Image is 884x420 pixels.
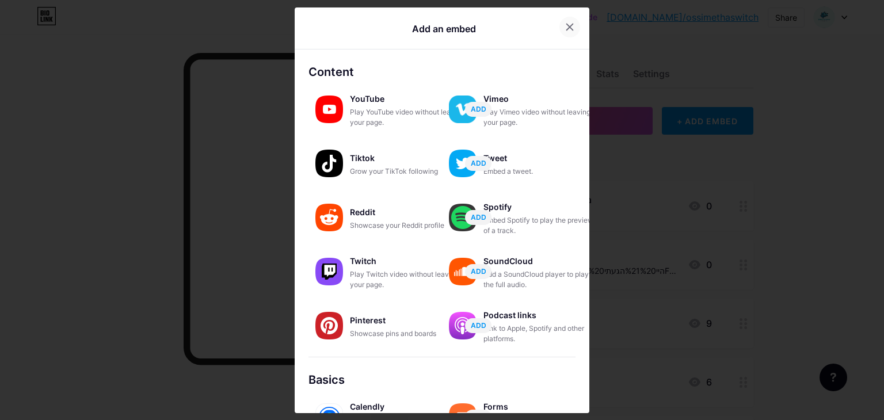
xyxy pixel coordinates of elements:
img: spotify [449,204,477,231]
img: twitch [315,258,343,285]
div: Play YouTube video without leaving your page. [350,107,465,128]
img: soundcloud [449,258,477,285]
div: Play Vimeo video without leaving your page. [483,107,599,128]
div: Podcast links [483,307,599,323]
button: ADD [465,264,491,279]
div: Twitch [350,253,465,269]
div: Vimeo [483,91,599,107]
img: youtube [315,96,343,123]
div: Embed Spotify to play the preview of a track. [483,215,599,236]
div: Embed a tweet. [483,166,599,177]
div: Tiktok [350,150,465,166]
div: Tweet [483,150,599,166]
img: tiktok [315,150,343,177]
div: Content [308,63,576,81]
span: ADD [471,320,486,330]
img: pinterest [315,312,343,339]
button: ADD [465,156,491,171]
div: Basics [308,371,576,388]
div: Showcase your Reddit profile [350,220,465,231]
div: YouTube [350,91,465,107]
img: vimeo [449,96,477,123]
div: Showcase pins and boards [350,329,465,339]
span: ADD [471,212,486,222]
div: Spotify [483,199,599,215]
div: Pinterest [350,312,465,329]
div: Link to Apple, Spotify and other platforms. [483,323,599,344]
div: Add an embed [412,22,476,36]
div: Add a SoundCloud player to play the full audio. [483,269,599,290]
div: Grow your TikTok following [350,166,465,177]
div: Forms [483,399,599,415]
button: ADD [465,102,491,117]
div: Calendly [350,399,465,415]
img: reddit [315,204,343,231]
span: ADD [471,104,486,114]
img: twitter [449,150,477,177]
span: ADD [471,266,486,276]
div: SoundCloud [483,253,599,269]
img: podcastlinks [449,312,477,339]
div: Play Twitch video without leaving your page. [350,269,465,290]
span: ADD [471,158,486,168]
button: ADD [465,318,491,333]
div: Reddit [350,204,465,220]
button: ADD [465,210,491,225]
